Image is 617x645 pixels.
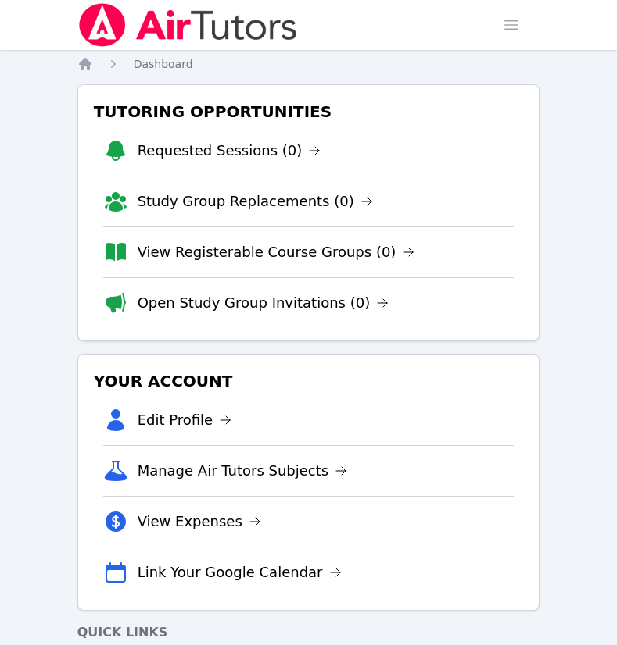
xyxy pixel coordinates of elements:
a: Edit Profile [138,409,232,431]
a: View Registerable Course Groups (0) [138,241,415,263]
nav: Breadcrumb [77,56,540,72]
a: Link Your Google Calendar [138,561,342,583]
a: Requested Sessions (0) [138,140,321,162]
img: Air Tutors [77,3,299,47]
a: Dashboard [134,56,193,72]
h4: Quick Links [77,623,540,642]
span: Dashboard [134,58,193,70]
h3: Your Account [91,367,527,395]
a: Manage Air Tutors Subjects [138,460,348,482]
a: Open Study Group Invitations (0) [138,292,389,314]
a: View Expenses [138,511,261,533]
a: Study Group Replacements (0) [138,191,373,212]
h3: Tutoring Opportunities [91,98,527,126]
